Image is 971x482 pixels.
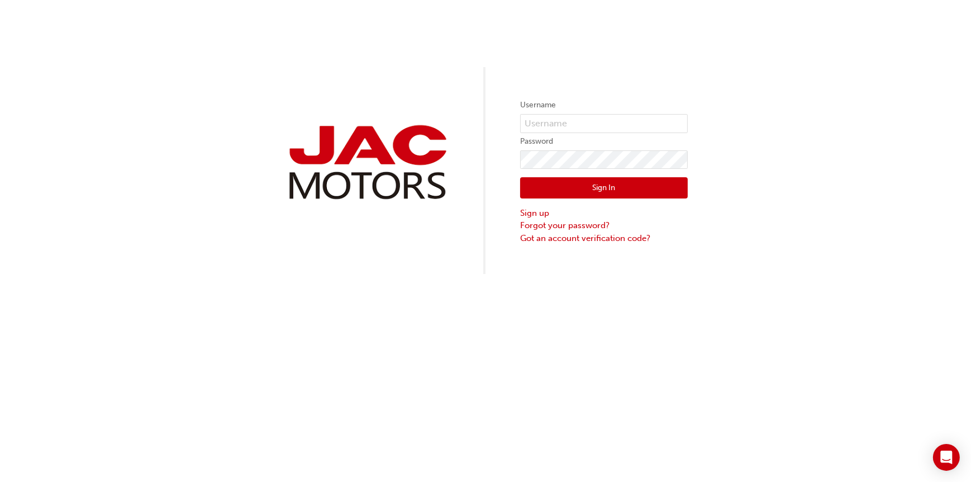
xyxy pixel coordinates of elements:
[520,98,688,112] label: Username
[520,177,688,199] button: Sign In
[520,114,688,133] input: Username
[520,207,688,220] a: Sign up
[283,121,451,204] img: jac-portal
[520,219,688,232] a: Forgot your password?
[520,135,688,148] label: Password
[933,444,960,471] div: Open Intercom Messenger
[520,232,688,245] a: Got an account verification code?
